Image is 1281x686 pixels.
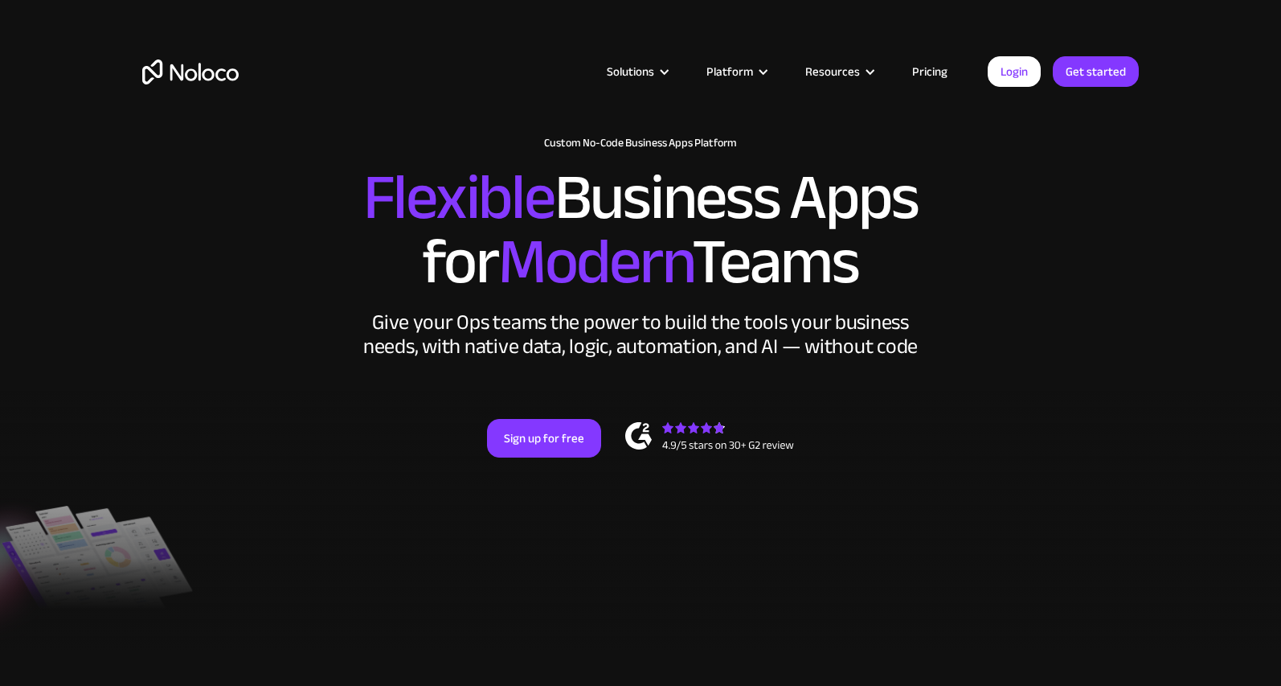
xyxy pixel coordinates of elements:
[363,138,555,257] span: Flexible
[359,310,922,359] div: Give your Ops teams the power to build the tools your business needs, with native data, logic, au...
[892,61,968,82] a: Pricing
[607,61,654,82] div: Solutions
[805,61,860,82] div: Resources
[487,419,601,458] a: Sign up for free
[587,61,686,82] div: Solutions
[142,166,1139,294] h2: Business Apps for Teams
[706,61,753,82] div: Platform
[988,56,1041,87] a: Login
[785,61,892,82] div: Resources
[498,202,692,322] span: Modern
[142,60,239,84] a: home
[686,61,785,82] div: Platform
[1053,56,1139,87] a: Get started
